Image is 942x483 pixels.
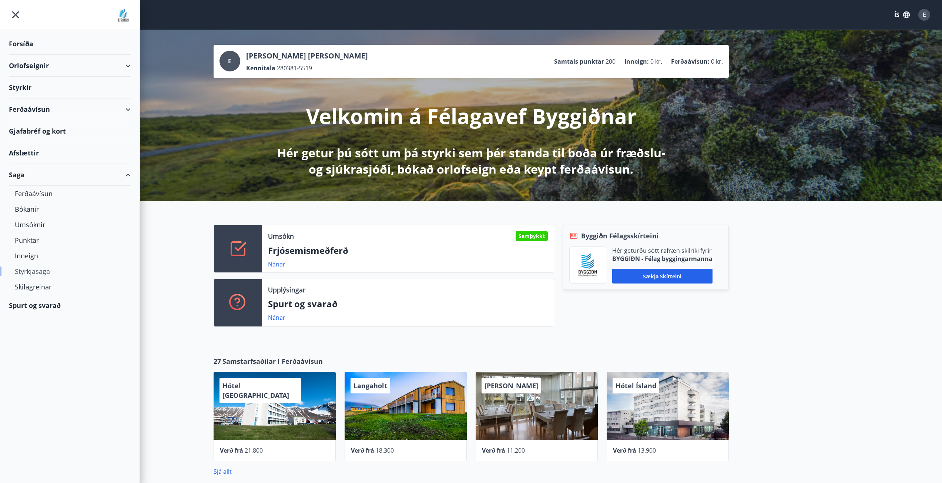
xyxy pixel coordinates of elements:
[612,255,713,263] p: BYGGIÐN - Félag byggingarmanna
[246,51,368,61] p: [PERSON_NAME] [PERSON_NAME]
[9,142,131,164] div: Afslættir
[220,446,243,455] span: Verð frá
[214,356,221,366] span: 27
[554,57,604,66] p: Samtals punktar
[228,57,231,65] span: E
[650,57,662,66] span: 0 kr.
[575,252,600,278] img: BKlGVmlTW1Qrz68WFGMFQUcXHWdQd7yePWMkvn3i.png
[915,6,933,24] button: E
[15,279,125,295] div: Skilagreinar
[612,246,713,255] p: Hér geturðu sótt rafræn skilríki fyrir
[116,8,131,23] img: union_logo
[246,64,275,72] p: Kennitala
[15,232,125,248] div: Punktar
[214,467,232,476] a: Sjá allt
[671,57,710,66] p: Ferðaávísun :
[9,77,131,98] div: Styrkir
[711,57,723,66] span: 0 kr.
[9,98,131,120] div: Ferðaávísun
[606,57,616,66] span: 200
[276,145,667,177] p: Hér getur þú sótt um þá styrki sem þér standa til boða úr fræðslu- og sjúkrasjóði, bókað orlofsei...
[277,64,312,72] span: 280381-5519
[376,446,394,455] span: 18.300
[268,313,285,322] a: Nánar
[9,33,131,55] div: Forsíða
[890,8,914,21] button: ÍS
[245,446,263,455] span: 21.800
[268,260,285,268] a: Nánar
[612,269,713,284] button: Sækja skírteini
[507,446,525,455] span: 11.200
[15,264,125,279] div: Styrkjasaga
[638,446,656,455] span: 13.900
[9,8,22,21] button: menu
[613,446,636,455] span: Verð frá
[15,248,125,264] div: Inneign
[306,102,636,130] p: Velkomin á Félagavef Byggiðnar
[485,381,538,390] span: [PERSON_NAME]
[222,381,289,400] span: Hótel [GEOGRAPHIC_DATA]
[923,11,926,19] span: E
[9,55,131,77] div: Orlofseignir
[353,381,387,390] span: Langaholt
[268,231,294,241] p: Umsókn
[351,446,374,455] span: Verð frá
[616,381,656,390] span: Hótel Ísland
[9,120,131,142] div: Gjafabréf og kort
[222,356,323,366] span: Samstarfsaðilar í Ferðaávísun
[15,217,125,232] div: Umsóknir
[15,201,125,217] div: Bókanir
[268,298,548,310] p: Spurt og svarað
[9,295,131,316] div: Spurt og svarað
[482,446,505,455] span: Verð frá
[9,164,131,186] div: Saga
[624,57,649,66] p: Inneign :
[516,231,548,241] div: Samþykkt
[581,231,659,241] span: Byggiðn Félagsskírteini
[268,285,305,295] p: Upplýsingar
[15,186,125,201] div: Ferðaávísun
[268,244,548,257] p: Frjósemismeðferð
